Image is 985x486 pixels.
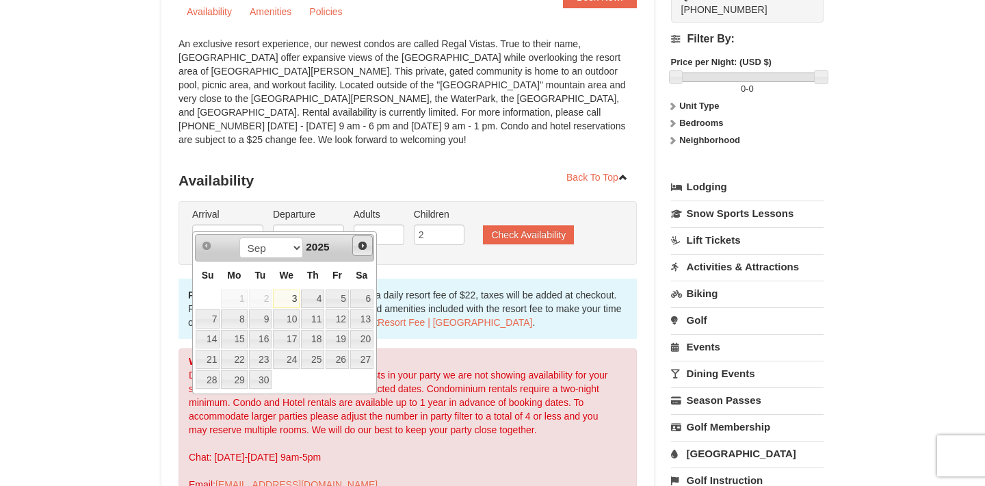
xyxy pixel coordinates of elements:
a: Season Passes [671,387,824,413]
a: Policies [301,1,350,22]
span: Saturday [356,270,367,281]
a: 11 [301,309,324,329]
a: Events [671,334,824,359]
a: 24 [273,350,300,369]
a: 25 [301,350,324,369]
a: 4 [301,290,324,309]
a: 27 [350,350,373,369]
label: Children [414,207,464,221]
span: Tuesday [254,270,265,281]
span: 2 [249,290,272,309]
a: Next [352,235,373,256]
span: 0 [741,84,746,94]
span: Friday [332,270,342,281]
span: 0 [748,84,753,94]
label: - [671,82,824,96]
span: Sunday [202,270,214,281]
a: 3 [273,290,300,309]
a: 29 [221,370,247,389]
a: [GEOGRAPHIC_DATA] [671,441,824,466]
a: 23 [249,350,272,369]
a: 8 [221,309,247,329]
a: 21 [196,350,220,369]
a: Amenities [241,1,300,22]
strong: We are sorry! [189,356,250,367]
span: Prev [201,240,212,251]
span: 1 [221,290,247,309]
h4: Filter By: [671,33,824,45]
a: Prev [197,236,216,255]
a: 17 [273,330,300,349]
a: Dining Events [671,361,824,386]
span: Monday [227,270,241,281]
a: 30 [249,370,272,389]
a: Golf Membership [671,414,824,439]
span: Wednesday [279,270,293,281]
label: Adults [354,207,404,221]
a: 14 [196,330,220,349]
div: An exclusive resort experience, our newest condos are called Regal Vistas. True to their name, [G... [179,37,637,160]
div: the nightly rates below include a daily resort fee of $22, taxes will be added at checkout. For m... [179,279,637,339]
a: 6 [350,290,373,309]
a: Availability [179,1,240,22]
a: Snow Sports Lessons [671,201,824,226]
strong: Unit Type [679,101,719,111]
a: 13 [350,309,373,329]
a: Golf [671,307,824,333]
strong: Neighborhood [679,135,740,145]
a: 26 [326,350,349,369]
a: 28 [196,370,220,389]
a: Lift Tickets [671,227,824,253]
a: Back To Top [557,167,637,188]
a: Biking [671,281,824,306]
a: 5 [326,290,349,309]
a: 22 [221,350,247,369]
span: Thursday [307,270,319,281]
a: Activities & Attractions [671,254,824,279]
h3: Availability [179,167,637,194]
a: 19 [326,330,349,349]
span: 2025 [306,241,329,253]
a: 12 [326,309,349,329]
strong: Please note: [188,290,244,300]
label: Arrival [192,207,263,221]
span: Next [357,240,368,251]
a: 18 [301,330,324,349]
a: 7 [196,309,220,329]
label: Departure [273,207,344,221]
a: 9 [249,309,272,329]
a: 16 [249,330,272,349]
a: Lodging [671,175,824,199]
strong: Bedrooms [679,118,723,128]
a: Resort Fee | [GEOGRAPHIC_DATA] [378,317,532,328]
a: 20 [350,330,373,349]
a: 15 [221,330,247,349]
a: 10 [273,309,300,329]
button: Check Availability [483,225,574,244]
strong: Price per Night: (USD $) [671,57,772,67]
